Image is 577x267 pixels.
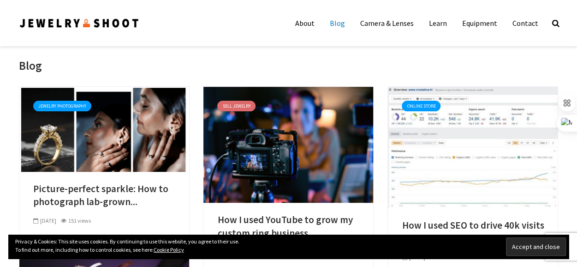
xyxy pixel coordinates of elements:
[19,124,189,133] a: Picture-perfect sparkle: How to photograph lab-grown diamonds and moissanite rings
[8,235,569,259] div: Privacy & Cookies: This site uses cookies. By continuing to use this website, you agree to their ...
[288,14,321,32] a: About
[455,14,504,32] a: Equipment
[33,101,91,111] a: Jewelry Photography
[33,182,175,209] a: Picture-perfect sparkle: How to photograph lab-grown...
[217,101,256,111] a: Sell Jewelry
[506,237,566,256] input: Accept and close
[203,139,373,148] a: How I used YouTube to grow my custom ring business
[422,14,454,32] a: Learn
[323,14,352,32] a: Blog
[388,142,558,151] a: How I used SEO to drive 40k visits to my jewelry site
[19,17,140,30] img: Jewelry Photographer Bay Area - San Francisco | Nationwide via Mail
[402,101,440,111] a: Online Store
[353,14,421,32] a: Camera & Lenses
[154,246,184,253] a: Cookie Policy
[506,14,545,32] a: Contact
[217,213,359,240] a: How I used YouTube to grow my custom ring business
[33,217,56,224] span: [DATE]
[19,58,42,73] h1: Blog
[61,217,91,225] div: 151 views
[402,219,544,245] a: How I used SEO to drive 40k visits to my jewelry site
